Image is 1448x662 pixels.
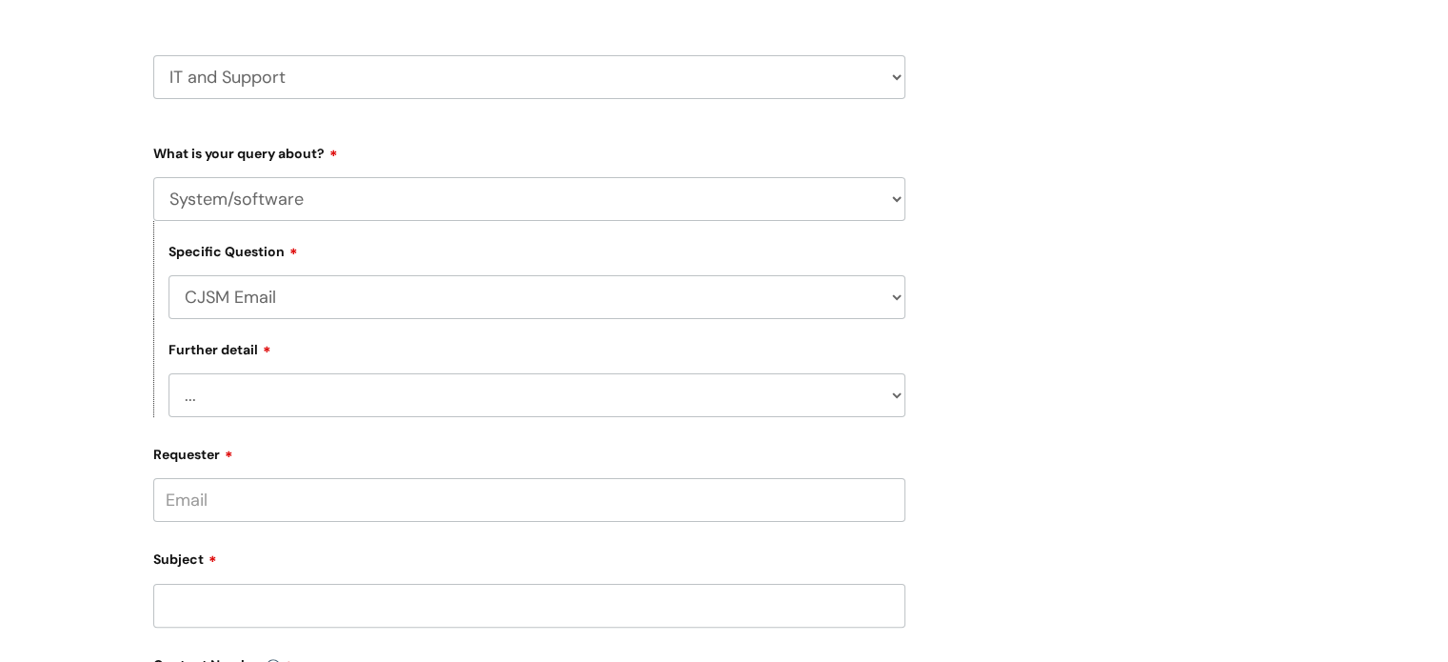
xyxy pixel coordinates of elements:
label: Specific Question [169,241,298,260]
label: Further detail [169,339,271,358]
input: Email [153,478,905,522]
label: What is your query about? [153,139,905,162]
label: Requester [153,440,905,463]
label: Subject [153,545,905,568]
